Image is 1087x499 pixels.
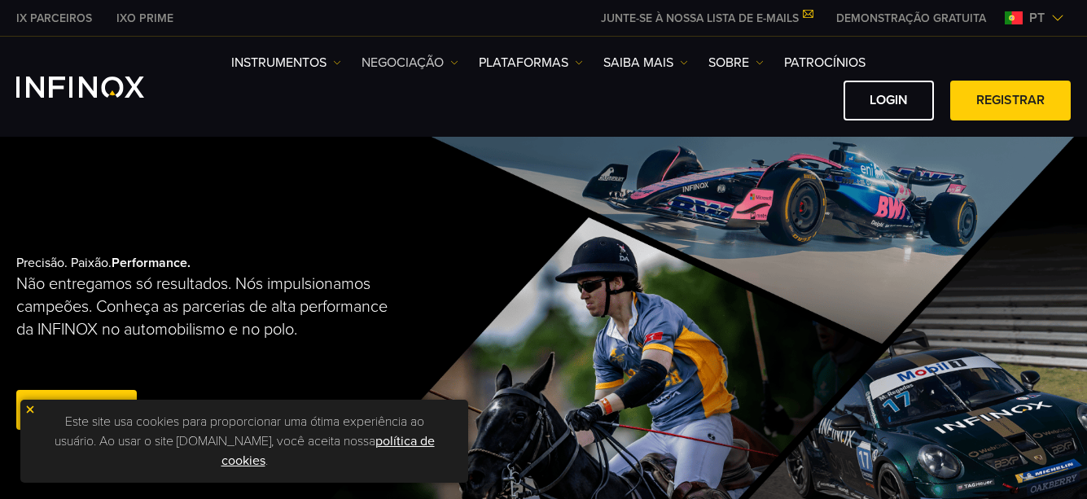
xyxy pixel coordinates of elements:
a: Patrocínios [784,53,866,72]
a: NEGOCIAÇÃO [362,53,458,72]
p: Não entregamos só resultados. Nós impulsionamos campeões. Conheça as parcerias de alta performanc... [16,273,396,341]
strong: Performance. [112,255,191,271]
a: INFINOX [4,10,104,27]
div: Precisão. Paixão. [16,229,491,460]
a: JUNTE-SE À NOSSA LISTA DE E-MAILS [589,11,824,25]
a: INFINOX Logo [16,77,182,98]
img: yellow close icon [24,404,36,415]
a: Saiba mais [603,53,688,72]
p: Este site usa cookies para proporcionar uma ótima experiência ao usuário. Ao usar o site [DOMAIN_... [28,408,460,475]
a: Instrumentos [231,53,341,72]
a: Registrar [16,390,137,430]
a: Login [844,81,934,120]
a: SOBRE [708,53,764,72]
span: pt [1023,8,1051,28]
a: INFINOX [104,10,186,27]
a: PLATAFORMAS [479,53,583,72]
a: INFINOX MENU [824,10,998,27]
a: Registrar [950,81,1071,120]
